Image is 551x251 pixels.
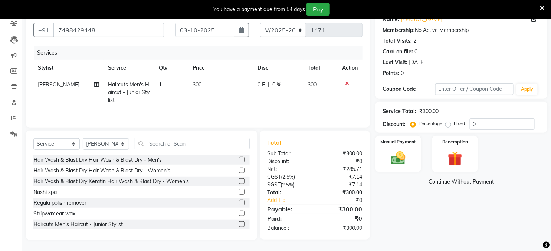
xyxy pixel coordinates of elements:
[33,167,170,175] div: Hair Wash & Blast Dry Hair Wash & Blast Dry - Women's
[108,81,150,103] span: Haircuts Men's Haircut - Junior Stylist
[159,81,162,88] span: 1
[377,178,546,186] a: Continue Without Payment
[383,16,400,23] div: Name:
[414,37,417,45] div: 2
[262,158,315,165] div: Discount:
[415,48,418,56] div: 0
[383,85,435,93] div: Coupon Code
[442,139,468,145] label: Redemption
[454,120,465,127] label: Fixed
[420,108,439,115] div: ₹300.00
[273,81,282,89] span: 0 %
[154,60,188,76] th: Qty
[38,81,79,88] span: [PERSON_NAME]
[262,214,315,223] div: Paid:
[33,221,123,228] div: Haircuts Men's Haircut - Junior Stylist
[304,60,338,76] th: Total
[262,181,315,189] div: ( )
[188,60,253,76] th: Price
[383,108,417,115] div: Service Total:
[383,37,412,45] div: Total Visits:
[443,150,466,168] img: _gift.svg
[193,81,201,88] span: 300
[33,178,189,185] div: Hair Wash & Blast Dry Keratin Hair Wash & Blast Dry - Women's
[262,196,324,204] a: Add Tip
[419,120,443,127] label: Percentage
[104,60,154,76] th: Service
[282,182,293,188] span: 2.5%
[33,156,162,164] div: Hair Wash & Blast Dry Hair Wash & Blast Dry - Men's
[315,158,368,165] div: ₹0
[33,188,57,196] div: Nashi spa
[253,60,304,76] th: Disc
[435,83,514,95] input: Enter Offer / Coupon Code
[315,189,368,196] div: ₹300.00
[262,189,315,196] div: Total:
[135,138,250,149] input: Search or Scan
[516,84,538,95] button: Apply
[262,165,315,173] div: Net:
[383,48,413,56] div: Card on file:
[268,81,270,89] span: |
[383,26,415,34] div: Membership:
[258,81,265,89] span: 0 F
[262,173,315,181] div: ( )
[268,139,285,146] span: Total
[308,81,317,88] span: 300
[383,69,400,77] div: Points:
[338,60,363,76] th: Action
[262,150,315,158] div: Sub Total:
[315,224,368,232] div: ₹300.00
[409,59,425,66] div: [DATE]
[268,181,281,188] span: SGST
[262,205,315,214] div: Payable:
[380,139,416,145] label: Manual Payment
[315,150,368,158] div: ₹300.00
[262,224,315,232] div: Balance :
[401,69,404,77] div: 0
[33,199,86,207] div: Regula polish remover
[33,60,104,76] th: Stylist
[33,23,54,37] button: +91
[401,16,443,23] a: [PERSON_NAME]
[383,120,406,128] div: Discount:
[383,26,540,34] div: No Active Membership
[306,3,330,16] button: Pay
[283,174,294,180] span: 2.5%
[213,6,305,13] div: You have a payment due from 54 days
[383,59,408,66] div: Last Visit:
[315,165,368,173] div: ₹285.71
[315,181,368,189] div: ₹7.14
[34,46,368,60] div: Services
[268,174,281,180] span: CGST
[315,205,368,214] div: ₹300.00
[324,196,368,204] div: ₹0
[315,173,368,181] div: ₹7.14
[33,210,75,218] div: Stripwax ear wax
[315,214,368,223] div: ₹0
[53,23,164,37] input: Search by Name/Mobile/Email/Code
[387,150,410,166] img: _cash.svg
